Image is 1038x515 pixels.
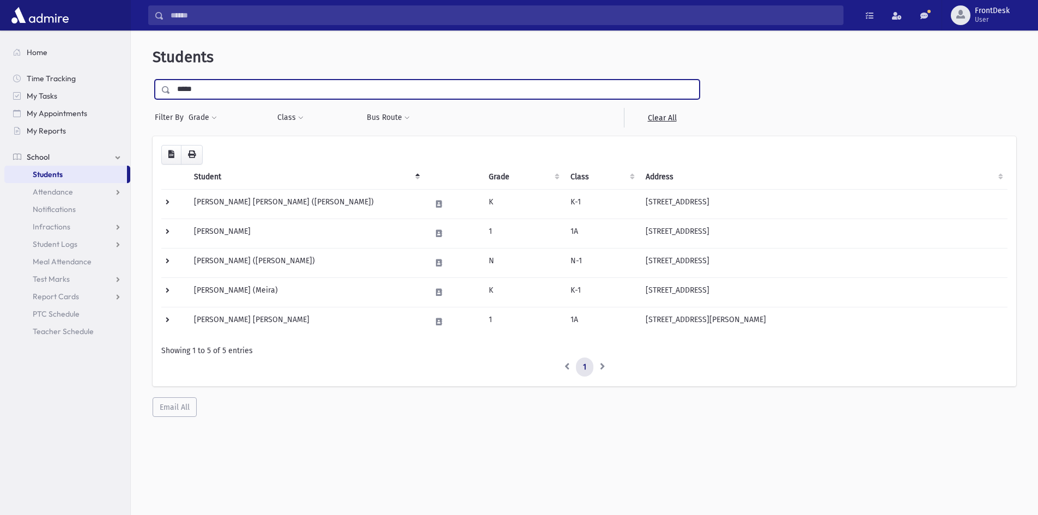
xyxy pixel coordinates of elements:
a: My Reports [4,122,130,140]
button: Bus Route [366,108,410,128]
td: K [482,277,564,307]
span: FrontDesk [975,7,1010,15]
a: My Tasks [4,87,130,105]
span: Attendance [33,187,73,197]
span: Home [27,47,47,57]
span: Filter By [155,112,188,123]
a: PTC Schedule [4,305,130,323]
button: Grade [188,108,217,128]
span: Students [33,169,63,179]
span: My Reports [27,126,66,136]
td: [STREET_ADDRESS] [639,189,1007,219]
td: 1 [482,307,564,336]
button: CSV [161,145,181,165]
td: [STREET_ADDRESS] [639,219,1007,248]
span: Report Cards [33,292,79,301]
a: 1 [576,358,593,377]
span: My Tasks [27,91,57,101]
td: 1 [482,219,564,248]
span: Students [153,48,214,66]
td: K-1 [564,277,639,307]
span: Student Logs [33,239,77,249]
td: 1A [564,307,639,336]
a: Test Marks [4,270,130,288]
td: [PERSON_NAME] (Meira) [187,277,424,307]
button: Class [277,108,304,128]
a: Home [4,44,130,61]
div: Showing 1 to 5 of 5 entries [161,345,1007,356]
span: Time Tracking [27,74,76,83]
input: Search [164,5,843,25]
a: Student Logs [4,235,130,253]
span: User [975,15,1010,24]
th: Address: activate to sort column ascending [639,165,1007,190]
td: [PERSON_NAME] ([PERSON_NAME]) [187,248,424,277]
span: Meal Attendance [33,257,92,266]
a: Teacher Schedule [4,323,130,340]
span: Notifications [33,204,76,214]
a: Report Cards [4,288,130,305]
span: School [27,152,50,162]
span: Teacher Schedule [33,326,94,336]
td: [STREET_ADDRESS] [639,277,1007,307]
button: Email All [153,397,197,417]
img: AdmirePro [9,4,71,26]
td: 1A [564,219,639,248]
a: Clear All [624,108,700,128]
td: N-1 [564,248,639,277]
td: [STREET_ADDRESS] [639,248,1007,277]
a: Time Tracking [4,70,130,87]
a: Infractions [4,218,130,235]
span: Infractions [33,222,70,232]
td: N [482,248,564,277]
a: Meal Attendance [4,253,130,270]
th: Grade: activate to sort column ascending [482,165,564,190]
td: [STREET_ADDRESS][PERSON_NAME] [639,307,1007,336]
a: School [4,148,130,166]
td: [PERSON_NAME] [187,219,424,248]
span: PTC Schedule [33,309,80,319]
span: Test Marks [33,274,70,284]
td: [PERSON_NAME] [PERSON_NAME] [187,307,424,336]
th: Student: activate to sort column descending [187,165,424,190]
td: [PERSON_NAME] [PERSON_NAME] ([PERSON_NAME]) [187,189,424,219]
td: K-1 [564,189,639,219]
a: Notifications [4,201,130,218]
a: Students [4,166,127,183]
a: My Appointments [4,105,130,122]
span: My Appointments [27,108,87,118]
th: Class: activate to sort column ascending [564,165,639,190]
td: K [482,189,564,219]
a: Attendance [4,183,130,201]
button: Print [181,145,203,165]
